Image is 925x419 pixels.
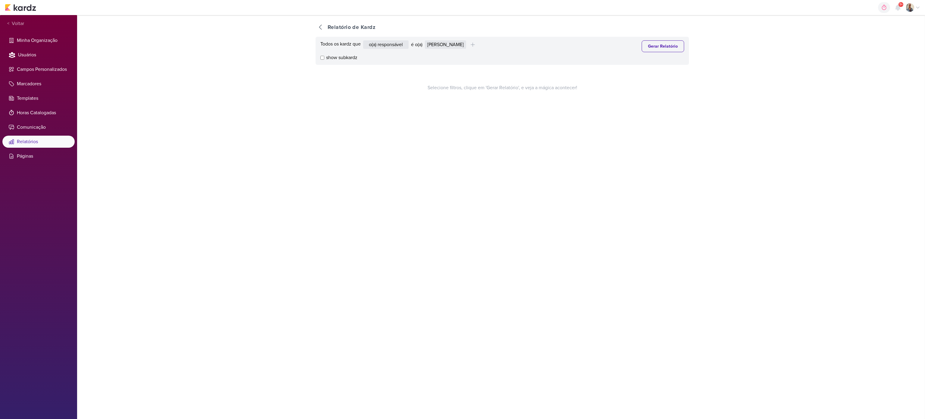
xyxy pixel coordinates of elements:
li: Minha Organização [2,34,75,46]
img: Iara Santos [906,3,914,12]
div: Todos os kardz que [320,40,361,49]
img: kardz.app [5,4,36,11]
li: Usuários [2,49,75,61]
span: < [7,20,9,27]
span: Selecione filtros, clique em 'Gerar Relatório', e veja a mágica acontecer! [428,84,577,91]
li: Páginas [2,150,75,162]
span: Voltar [9,20,24,27]
li: Horas Catalogadas [2,107,75,119]
li: Campos Personalizados [2,63,75,75]
div: Relatório de Kardz [328,23,375,31]
li: Comunicação [2,121,75,133]
input: show subkardz [320,56,324,60]
li: Templates [2,92,75,104]
li: Marcadores [2,78,75,90]
span: show subkardz [326,54,357,61]
span: 9+ [899,2,903,7]
div: é o(a) [411,41,422,48]
li: Relatórios [2,136,75,148]
button: Gerar Relatório [642,40,684,52]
